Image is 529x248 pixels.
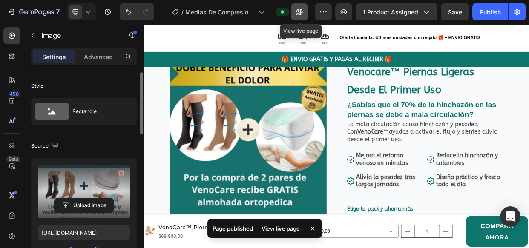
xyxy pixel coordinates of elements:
div: Beta [6,156,20,162]
div: Style [31,82,43,90]
div: View live page [256,222,305,234]
p: Image [41,30,114,40]
p: Reduce la hinchazón y calambres [388,170,477,190]
div: Rectangle [72,102,124,121]
p: 7 [56,7,60,17]
strong: Diseño práctico y fresco todo el día [388,199,473,218]
p: 🎁 ENVIO GRATIS Y PAGAS AL RECIBIR 🎁 [1,41,510,53]
span: 1 product assigned [363,8,418,17]
div: Undo/Redo [120,3,154,20]
button: 7 [3,3,63,20]
p: ¿Sabías que el 70% de la hinchazón en las piernas se debe a mala circulación? [270,101,476,127]
span: Medias De Compresion Anti Varices Cremallera [185,8,255,17]
p: La mala circulación causa hinchazón y pesadez. Con ayudas a activar el flujo y sientes alivio des... [270,128,476,158]
span: Save [448,9,462,16]
div: Source [31,140,60,152]
p: Settings [42,52,66,61]
button: Save [441,3,469,20]
button: 1 product assigned [356,3,437,20]
strong: Mejora el retorno venoso en minutos [282,170,350,189]
button: Upload Image [54,198,114,213]
iframe: Design area [144,24,529,248]
strong: Alivia la pesadez tras largas jornadas [282,199,359,218]
div: Publish [480,8,501,17]
div: 450 [8,91,20,97]
p: Oferta Limitada: Ultimas unidades con regalo 🎁 + ENVIO GRATIS [259,14,510,23]
span: / [181,8,184,17]
input: https://example.com/image.jpg [38,225,130,240]
button: Publish [472,3,508,20]
p: Page published [213,224,253,233]
strong: VenoCare™ [283,138,325,148]
h1: venocare™ piernas ligeras desde el primer uso [269,51,477,100]
div: Open Intercom Messenger [500,206,520,227]
p: Advanced [84,52,113,61]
